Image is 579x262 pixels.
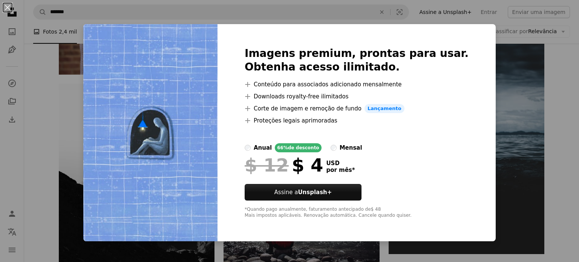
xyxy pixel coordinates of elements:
[245,155,323,175] div: $ 4
[245,92,469,101] li: Downloads royalty-free ilimitados
[298,189,332,196] strong: Unsplash+
[331,145,337,151] input: mensal
[254,143,272,152] div: anual
[245,80,469,89] li: Conteúdo para associados adicionado mensalmente
[245,104,469,113] li: Corte de imagem e remoção de fundo
[326,167,355,173] span: por mês *
[245,116,469,125] li: Proteções legais aprimoradas
[245,47,469,74] h2: Imagens premium, prontas para usar. Obtenha acesso ilimitado.
[275,143,321,152] div: 66% de desconto
[245,155,289,175] span: $ 12
[326,160,355,167] span: USD
[245,184,361,201] button: Assine aUnsplash+
[340,143,362,152] div: mensal
[83,24,218,241] img: premium_photo-1682308282643-24a90965276d
[245,145,251,151] input: anual66%de desconto
[365,104,404,113] span: Lançamento
[245,207,469,219] div: *Quando pago anualmente, faturamento antecipado de $ 48 Mais impostos aplicáveis. Renovação autom...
